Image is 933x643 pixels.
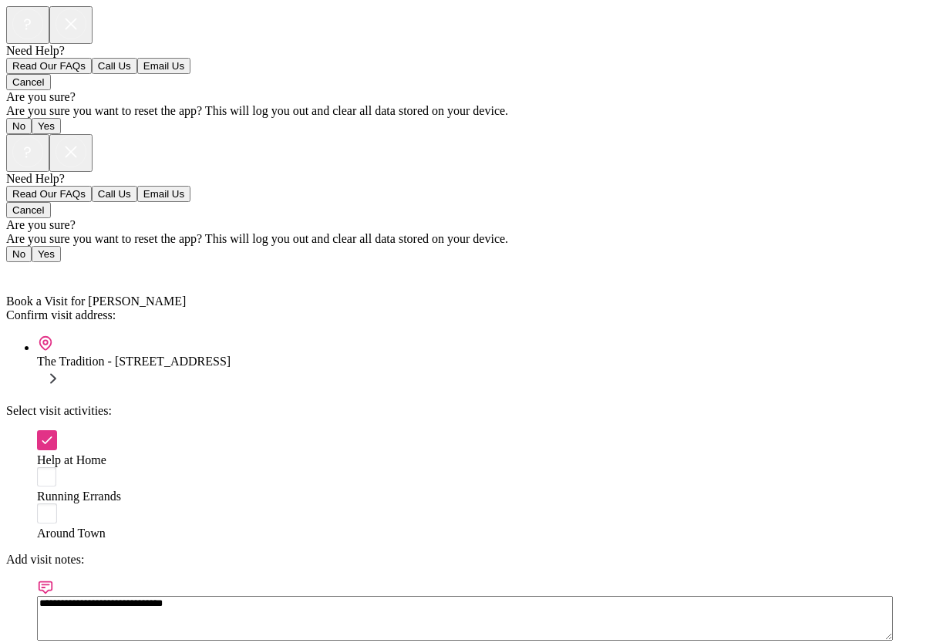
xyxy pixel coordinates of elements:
[37,355,927,369] div: The Tradition - [STREET_ADDRESS]
[6,246,32,262] button: No
[32,246,61,262] button: Yes
[6,553,927,567] div: Add visit notes:
[6,218,927,232] div: Are you sure?
[92,58,137,74] button: Call Us
[6,74,51,90] button: Cancel
[92,186,137,202] button: Call Us
[6,90,927,104] div: Are you sure?
[6,118,32,134] button: No
[6,308,927,322] div: Confirm visit address:
[6,44,927,58] div: Need Help?
[6,232,927,246] div: Are you sure you want to reset the app? This will log you out and clear all data stored on your d...
[15,267,41,280] span: Back
[6,172,927,186] div: Need Help?
[6,202,51,218] button: Cancel
[37,453,106,466] span: Help at Home
[137,186,190,202] button: Email Us
[6,186,92,202] button: Read Our FAQs
[6,295,186,308] span: Book a Visit for [PERSON_NAME]
[137,58,190,74] button: Email Us
[6,104,927,118] div: Are you sure you want to reset the app? This will log you out and clear all data stored on your d...
[6,404,927,418] div: Select visit activities:
[37,490,121,503] span: Running Errands
[37,527,106,540] span: Around Town
[6,58,92,74] button: Read Our FAQs
[6,267,41,280] a: Back
[32,118,61,134] button: Yes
